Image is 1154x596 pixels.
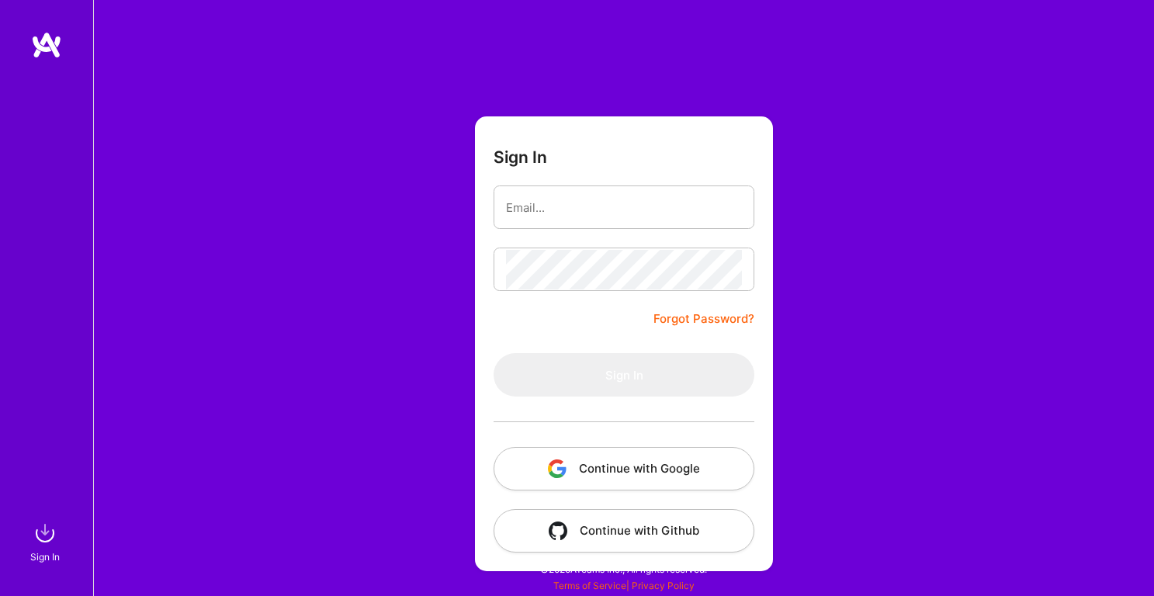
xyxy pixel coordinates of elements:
a: sign inSign In [33,518,61,565]
span: | [553,580,695,591]
a: Forgot Password? [653,310,754,328]
h3: Sign In [494,147,547,167]
button: Continue with Google [494,447,754,490]
button: Sign In [494,353,754,397]
img: icon [548,459,567,478]
img: sign in [29,518,61,549]
input: Email... [506,188,742,227]
img: icon [549,521,567,540]
a: Privacy Policy [632,580,695,591]
a: Terms of Service [553,580,626,591]
div: Sign In [30,549,60,565]
button: Continue with Github [494,509,754,553]
div: © 2025 ATeams Inc., All rights reserved. [93,549,1154,588]
img: logo [31,31,62,59]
